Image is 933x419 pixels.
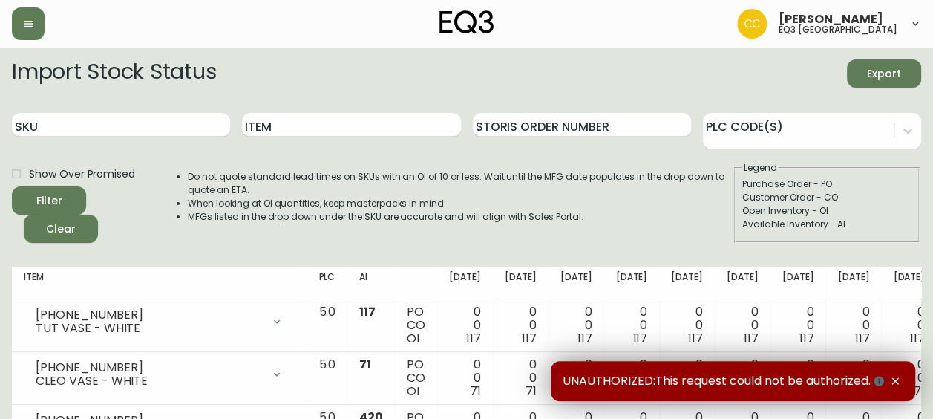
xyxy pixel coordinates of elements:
div: [PHONE_NUMBER] [36,361,262,374]
th: [DATE] [603,267,659,299]
div: 0 0 [837,358,869,398]
span: 117 [799,330,814,347]
span: 117 [632,330,647,347]
span: UNAUTHORIZED:This request could not be authorized. [563,373,887,389]
span: 117 [854,330,869,347]
li: MFGs listed in the drop down under the SKU are accurate and will align with Sales Portal. [188,210,733,224]
th: [DATE] [549,267,604,299]
div: 0 0 [837,305,869,345]
td: 5.0 [307,299,347,352]
div: 0 0 [671,358,703,398]
div: [PHONE_NUMBER]CLEO VASE - WHITE [24,358,295,391]
div: 0 0 [560,305,592,345]
li: Do not quote standard lead times on SKUs with an OI of 10 or less. Wait until the MFG date popula... [188,170,733,197]
div: 0 0 [727,358,759,398]
button: Export [847,59,921,88]
legend: Legend [742,161,779,175]
img: logo [439,10,494,34]
img: e5ae74ce19ac3445ee91f352311dd8f4 [737,9,767,39]
span: OI [407,330,419,347]
div: [PHONE_NUMBER] [36,308,262,322]
span: 117 [466,330,481,347]
span: 117 [688,330,703,347]
div: CLEO VASE - WHITE [36,374,262,388]
div: Purchase Order - PO [742,178,911,191]
span: OI [407,383,419,400]
div: 0 0 [449,358,481,398]
div: TUT VASE - WHITE [36,322,262,335]
div: 0 0 [505,358,537,398]
span: 71 [914,383,925,400]
th: [DATE] [770,267,826,299]
div: 0 0 [893,305,925,345]
th: [DATE] [715,267,770,299]
span: 117 [359,303,376,320]
td: 5.0 [307,352,347,405]
th: [DATE] [659,267,715,299]
div: [PHONE_NUMBER]TUT VASE - WHITE [24,305,295,338]
li: When looking at OI quantities, keep masterpacks in mind. [188,197,733,210]
span: 71 [526,383,537,400]
div: 0 0 [782,305,814,345]
div: Open Inventory - OI [742,204,911,218]
span: 71 [470,383,481,400]
th: Item [12,267,307,299]
span: 117 [744,330,759,347]
div: Customer Order - CO [742,191,911,204]
span: Show Over Promised [29,166,135,182]
span: 117 [910,330,925,347]
span: 117 [522,330,537,347]
h5: eq3 [GEOGRAPHIC_DATA] [779,25,897,34]
div: 0 0 [505,305,537,345]
span: [PERSON_NAME] [779,13,883,25]
h2: Import Stock Status [12,59,216,88]
th: PLC [307,267,347,299]
th: [DATE] [437,267,493,299]
th: [DATE] [493,267,549,299]
div: 0 0 [727,305,759,345]
div: PO CO [407,305,425,345]
button: Clear [24,215,98,243]
span: Export [859,65,909,83]
span: Clear [36,220,86,238]
div: Available Inventory - AI [742,218,911,231]
div: 0 0 [782,358,814,398]
div: 0 0 [671,305,703,345]
th: AI [347,267,395,299]
div: 0 0 [615,358,647,398]
div: 0 0 [893,358,925,398]
span: 71 [359,356,371,373]
th: [DATE] [825,267,881,299]
div: PO CO [407,358,425,398]
span: 117 [577,330,592,347]
div: 0 0 [615,305,647,345]
button: Filter [12,186,86,215]
div: 0 0 [449,305,481,345]
div: 0 0 [560,358,592,398]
